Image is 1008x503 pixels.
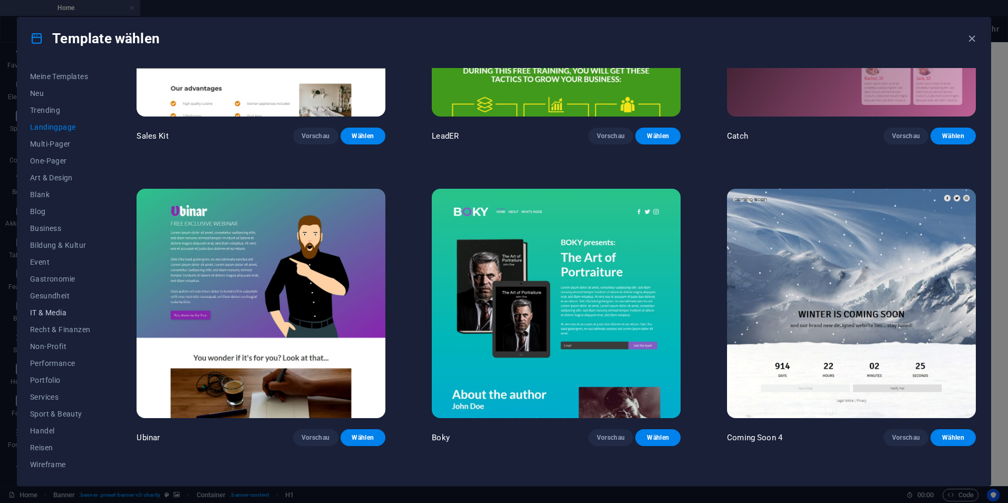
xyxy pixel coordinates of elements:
span: Vorschau [892,132,920,140]
span: Meine Templates [30,72,90,81]
span: Blank [30,190,90,199]
span: Wireframe [30,460,90,469]
span: Reisen [30,443,90,452]
p: Sales Kit [137,131,168,141]
span: Performance [30,359,90,367]
button: Portfolio [30,372,90,389]
span: Neu [30,89,90,98]
button: Wählen [341,429,386,446]
span: Vorschau [597,132,625,140]
img: Coming Soon 4 [727,189,976,418]
button: Landingpage [30,119,90,136]
button: Reisen [30,439,90,456]
span: Vorschau [597,433,625,442]
button: Blog [30,203,90,220]
span: Blog [30,207,90,216]
button: Event [30,254,90,270]
button: Gastronomie [30,270,90,287]
span: Wählen [644,132,672,140]
span: Art & Design [30,173,90,182]
button: Bildung & Kultur [30,237,90,254]
span: Handel [30,427,90,435]
span: Services [30,393,90,401]
button: Vorschau [293,128,338,144]
span: Business [30,224,90,233]
span: Multi-Pager [30,140,90,148]
span: Non-Profit [30,342,90,351]
span: Event [30,258,90,266]
span: Gastronomie [30,275,90,283]
button: Wählen [931,429,976,446]
button: Business [30,220,90,237]
span: Gesundheit [30,292,90,300]
button: One-Pager [30,152,90,169]
span: Bildung & Kultur [30,241,90,249]
span: One-Pager [30,157,90,165]
button: Wählen [635,429,681,446]
button: Wählen [635,128,681,144]
span: IT & Media [30,308,90,317]
button: Multi-Pager [30,136,90,152]
span: Wählen [349,132,377,140]
button: Blank [30,186,90,203]
button: Sport & Beauty [30,405,90,422]
button: Wählen [931,128,976,144]
button: Wireframe [30,456,90,473]
span: Recht & Finanzen [30,325,90,334]
h4: Template wählen [30,30,160,47]
button: Neu [30,85,90,102]
p: Ubinar [137,432,160,443]
button: Non-Profit [30,338,90,355]
span: Vorschau [892,433,920,442]
span: Wählen [644,433,672,442]
button: Performance [30,355,90,372]
span: Wählen [939,132,967,140]
span: Landingpage [30,123,90,131]
img: Boky [432,189,681,418]
button: Vorschau [884,429,929,446]
p: Boky [432,432,450,443]
span: Vorschau [302,433,330,442]
button: Vorschau [884,128,929,144]
button: Services [30,389,90,405]
button: IT & Media [30,304,90,321]
button: Recht & Finanzen [30,321,90,338]
span: Wählen [349,433,377,442]
p: Catch [727,131,748,141]
span: Trending [30,106,90,114]
img: Ubinar [137,189,385,418]
button: Art & Design [30,169,90,186]
span: Wählen [939,433,967,442]
span: Sport & Beauty [30,410,90,418]
button: Gesundheit [30,287,90,304]
button: Handel [30,422,90,439]
button: Trending [30,102,90,119]
button: Meine Templates [30,68,90,85]
button: Wählen [341,128,386,144]
span: Portfolio [30,376,90,384]
button: Vorschau [588,128,634,144]
p: LeadER [432,131,459,141]
p: Coming Soon 4 [727,432,782,443]
button: Vorschau [293,429,338,446]
button: Vorschau [588,429,634,446]
span: Vorschau [302,132,330,140]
